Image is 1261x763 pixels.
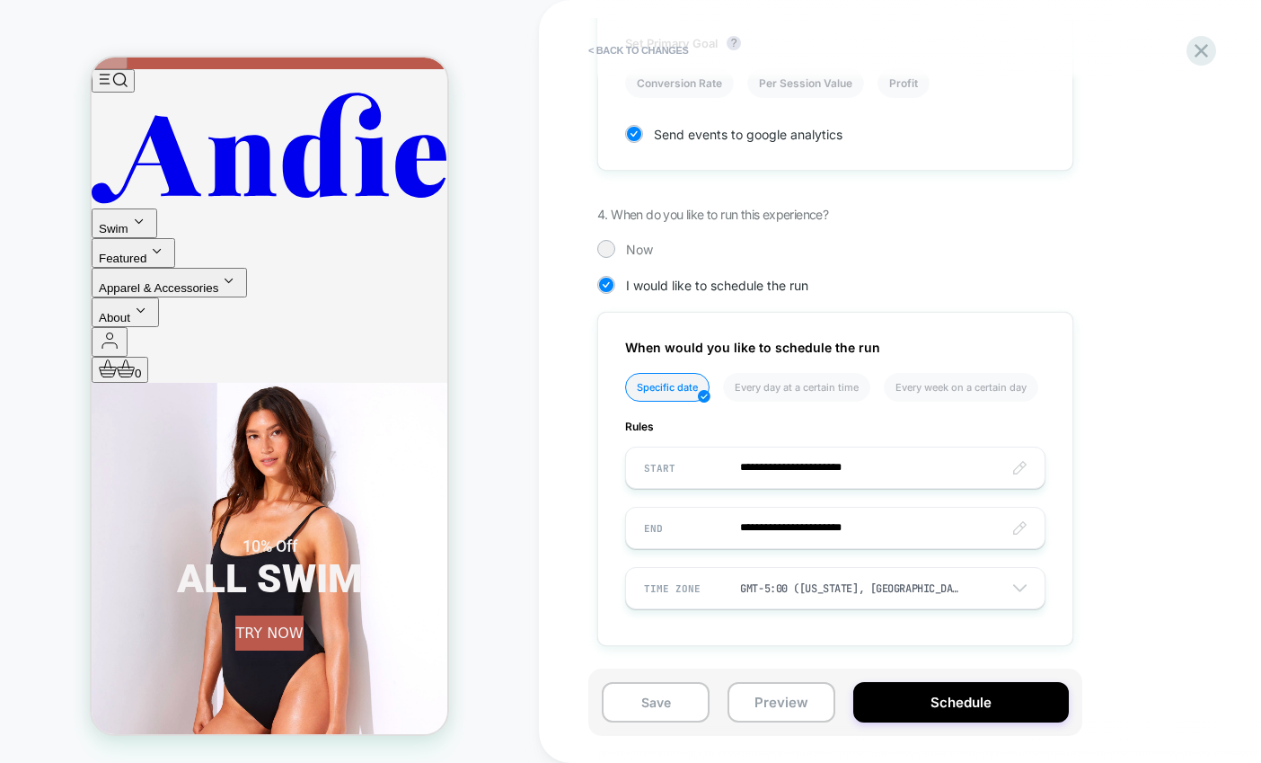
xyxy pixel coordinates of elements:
[7,253,39,267] span: About
[43,309,49,323] span: 0
[853,682,1069,723] button: Schedule
[626,278,808,293] span: I would like to schedule the run
[579,36,698,65] button: < Back to changes
[151,479,206,498] span: 10% Off
[723,373,870,402] li: Every day at a certain time
[144,558,211,593] a: TRY NOW
[727,682,835,723] button: Preview
[626,242,653,257] span: Now
[877,68,930,98] li: Profit
[602,682,710,723] button: Save
[7,194,55,208] span: Featured
[7,224,127,237] span: Apparel & Accessories
[747,68,864,98] li: Per Session Value
[85,498,271,545] strong: ALL SWIM
[884,373,1038,402] li: Every week on a certain day
[654,127,842,142] span: Send events to google analytics
[740,581,960,596] div: GMT-5:00 ([US_STATE], [GEOGRAPHIC_DATA], [GEOGRAPHIC_DATA])
[1013,584,1027,592] img: down
[625,340,880,355] span: When would you like to schedule the run
[625,420,1045,433] span: Rules
[597,207,828,222] span: 4. When do you like to run this experience?
[625,373,710,402] li: Specific date
[7,164,37,178] span: Swim
[625,68,734,98] li: Conversion Rate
